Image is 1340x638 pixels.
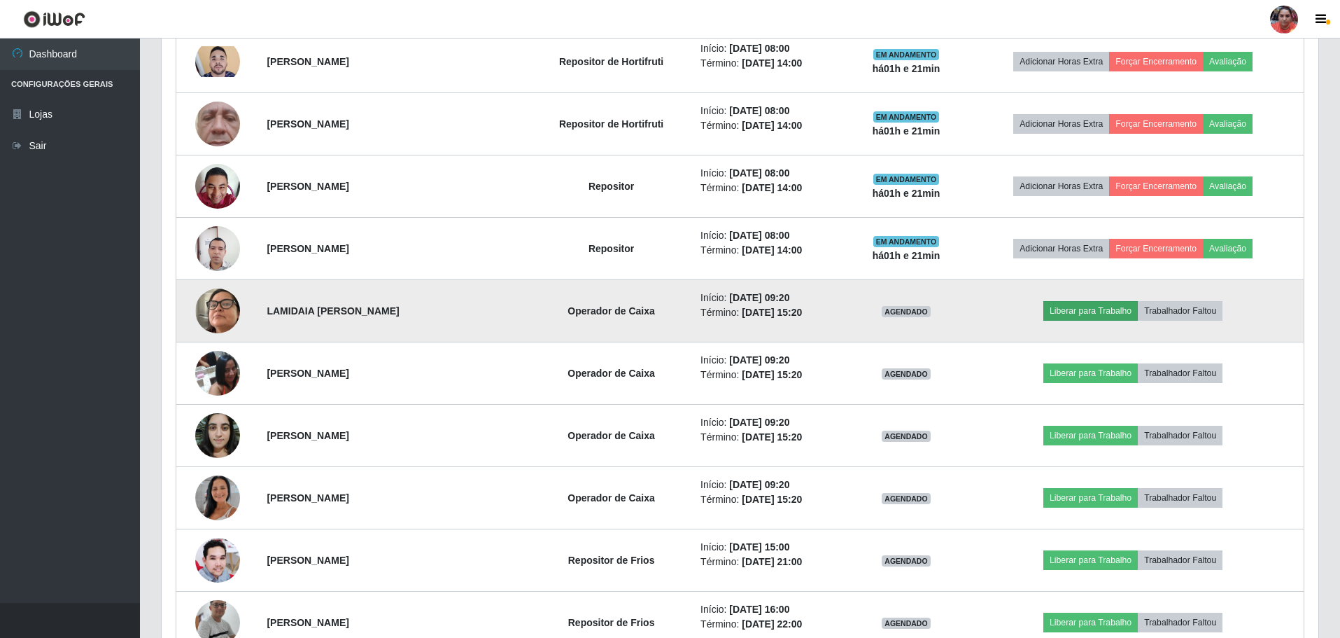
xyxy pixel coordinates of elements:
[1138,550,1222,570] button: Trabalhador Faltou
[1109,176,1203,196] button: Forçar Encerramento
[729,167,789,179] time: [DATE] 08:00
[700,415,842,430] li: Início:
[700,181,842,195] li: Término:
[729,541,789,553] time: [DATE] 15:00
[700,243,842,258] li: Término:
[873,250,940,261] strong: há 01 h e 21 min
[729,105,789,116] time: [DATE] 08:00
[1138,613,1222,632] button: Trabalhador Faltou
[195,156,240,216] img: 1650455423616.jpeg
[700,353,842,368] li: Início:
[267,368,348,379] strong: [PERSON_NAME]
[1043,301,1138,321] button: Liberar para Trabalho
[588,181,634,192] strong: Repositor
[729,604,789,615] time: [DATE] 16:00
[742,307,802,318] time: [DATE] 15:20
[1109,52,1203,71] button: Forçar Encerramento
[882,555,931,567] span: AGENDADO
[700,228,842,243] li: Início:
[742,120,802,131] time: [DATE] 14:00
[700,602,842,617] li: Início:
[882,431,931,442] span: AGENDADO
[1013,52,1109,71] button: Adicionar Horas Extra
[195,74,240,174] img: 1747494723003.jpeg
[1013,239,1109,258] button: Adicionar Horas Extra
[882,493,931,504] span: AGENDADO
[195,271,240,351] img: 1738025052113.jpeg
[588,243,634,254] strong: Repositor
[567,430,655,441] strong: Operador de Caixa
[195,458,240,538] img: 1743778813300.jpeg
[567,492,655,504] strong: Operador de Caixa
[1043,550,1138,570] button: Liberar para Trabalho
[1013,176,1109,196] button: Adicionar Horas Extra
[1043,363,1138,383] button: Liberar para Trabalho
[700,617,842,632] li: Término:
[195,343,240,403] img: 1716827942776.jpeg
[700,540,842,555] li: Início:
[700,291,842,305] li: Início:
[729,354,789,366] time: [DATE] 09:20
[700,478,842,492] li: Início:
[23,11,85,28] img: CoreUI Logo
[729,417,789,428] time: [DATE] 09:20
[267,555,348,566] strong: [PERSON_NAME]
[559,56,663,67] strong: Repositor de Hortifruti
[700,41,842,56] li: Início:
[873,49,940,60] span: EM ANDAMENTO
[195,405,240,465] img: 1742177535475.jpeg
[267,243,348,254] strong: [PERSON_NAME]
[267,118,348,130] strong: [PERSON_NAME]
[1138,363,1222,383] button: Trabalhador Faltou
[742,244,802,256] time: [DATE] 14:00
[700,56,842,71] li: Término:
[700,104,842,118] li: Início:
[1203,176,1253,196] button: Avaliação
[195,46,240,77] img: 1724758251870.jpeg
[873,236,940,247] span: EM ANDAMENTO
[882,368,931,380] span: AGENDADO
[873,111,940,123] span: EM ANDAMENTO
[267,492,348,504] strong: [PERSON_NAME]
[882,306,931,317] span: AGENDADO
[742,556,802,567] time: [DATE] 21:00
[267,56,348,67] strong: [PERSON_NAME]
[1138,301,1222,321] button: Trabalhador Faltou
[700,305,842,320] li: Término:
[742,57,802,69] time: [DATE] 14:00
[1013,114,1109,134] button: Adicionar Horas Extra
[700,166,842,181] li: Início:
[729,479,789,490] time: [DATE] 09:20
[267,617,348,628] strong: [PERSON_NAME]
[567,368,655,379] strong: Operador de Caixa
[1203,52,1253,71] button: Avaliação
[1109,239,1203,258] button: Forçar Encerramento
[873,174,940,185] span: EM ANDAMENTO
[700,118,842,133] li: Término:
[195,538,240,583] img: 1744284341350.jpeg
[729,292,789,303] time: [DATE] 09:20
[873,125,940,137] strong: há 01 h e 21 min
[267,305,399,317] strong: LAMIDAIA [PERSON_NAME]
[729,230,789,241] time: [DATE] 08:00
[559,118,663,130] strong: Repositor de Hortifruti
[700,368,842,382] li: Término:
[873,63,940,74] strong: há 01 h e 21 min
[700,430,842,445] li: Término:
[1203,239,1253,258] button: Avaliação
[267,181,348,192] strong: [PERSON_NAME]
[742,618,802,630] time: [DATE] 22:00
[1043,426,1138,445] button: Liberar para Trabalho
[700,492,842,507] li: Término:
[195,219,240,279] img: 1738081845733.jpeg
[1138,488,1222,508] button: Trabalhador Faltou
[882,618,931,629] span: AGENDADO
[568,617,655,628] strong: Repositor de Frios
[742,431,802,443] time: [DATE] 15:20
[873,188,940,199] strong: há 01 h e 21 min
[1203,114,1253,134] button: Avaliação
[568,555,655,566] strong: Repositor de Frios
[1043,613,1138,632] button: Liberar para Trabalho
[742,494,802,505] time: [DATE] 15:20
[567,305,655,317] strong: Operador de Caixa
